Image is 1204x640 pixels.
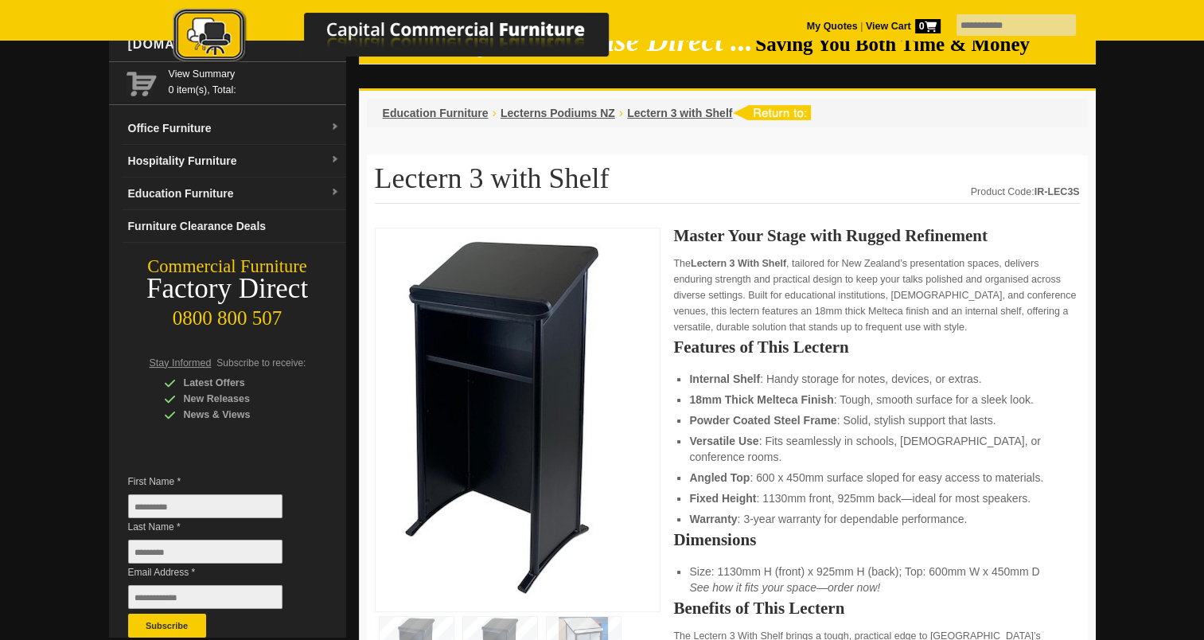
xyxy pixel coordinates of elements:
[627,107,732,119] a: Lectern 3 with Shelf
[164,391,315,407] div: New Releases
[129,8,686,66] img: Capital Commercial Furniture Logo
[383,107,489,119] a: Education Furniture
[689,412,1063,428] li: : Solid, stylish support that lasts.
[689,435,758,447] strong: Versatile Use
[689,490,1063,506] li: : 1130mm front, 925mm back—ideal for most speakers.
[122,178,346,210] a: Education Furnituredropdown
[384,236,622,599] img: Lectern 3 with Shelf
[330,188,340,197] img: dropdown
[122,21,346,68] div: [DOMAIN_NAME]
[128,585,282,609] input: Email Address *
[1035,186,1080,197] strong: IR-LEC3S
[164,375,315,391] div: Latest Offers
[122,145,346,178] a: Hospitality Furnituredropdown
[216,357,306,369] span: Subscribe to receive:
[128,614,206,638] button: Subscribe
[863,21,940,32] a: View Cart0
[689,470,1063,486] li: : 600 x 450mm surface sloped for easy access to materials.
[689,564,1063,595] li: Size: 1130mm H (front) x 925mm H (back); Top: 600mm W x 450mm D
[673,256,1079,335] p: The , tailored for New Zealand’s presentation spaces, delivers enduring strength and practical de...
[673,532,1079,548] h2: Dimensions
[755,33,1054,55] span: Saving You Both Time & Money
[866,21,941,32] strong: View Cart
[689,392,1063,408] li: : Tough, smooth surface for a sleek look.
[915,19,941,33] span: 0
[128,474,306,490] span: First Name *
[122,112,346,145] a: Office Furnituredropdown
[807,21,858,32] a: My Quotes
[689,581,880,594] em: See how it fits your space—order now!
[330,123,340,132] img: dropdown
[691,258,786,269] strong: Lectern 3 With Shelf
[122,210,346,243] a: Furniture Clearance Deals
[673,339,1079,355] h2: Features of This Lectern
[689,513,737,525] strong: Warranty
[673,228,1079,244] h2: Master Your Stage with Rugged Refinement
[619,105,623,121] li: ›
[971,184,1080,200] div: Product Code:
[128,519,306,535] span: Last Name *
[109,278,346,300] div: Factory Direct
[128,564,306,580] span: Email Address *
[169,66,340,96] span: 0 item(s), Total:
[689,492,756,505] strong: Fixed Height
[732,105,811,120] img: return to
[150,357,212,369] span: Stay Informed
[689,471,750,484] strong: Angled Top
[493,105,497,121] li: ›
[330,155,340,165] img: dropdown
[673,600,1079,616] h2: Benefits of This Lectern
[128,540,282,564] input: Last Name *
[164,407,315,423] div: News & Views
[128,494,282,518] input: First Name *
[689,371,1063,387] li: : Handy storage for notes, devices, or extras.
[109,299,346,330] div: 0800 800 507
[109,256,346,278] div: Commercial Furniture
[689,433,1063,465] li: : Fits seamlessly in schools, [DEMOGRAPHIC_DATA], or conference rooms.
[129,8,686,71] a: Capital Commercial Furniture Logo
[689,414,836,427] strong: Powder Coated Steel Frame
[689,511,1063,527] li: : 3-year warranty for dependable performance.
[1056,25,1073,57] em: "
[689,373,760,385] strong: Internal Shelf
[375,163,1080,204] h1: Lectern 3 with Shelf
[501,107,615,119] a: Lecterns Podiums NZ
[689,393,833,406] strong: 18mm Thick Melteca Finish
